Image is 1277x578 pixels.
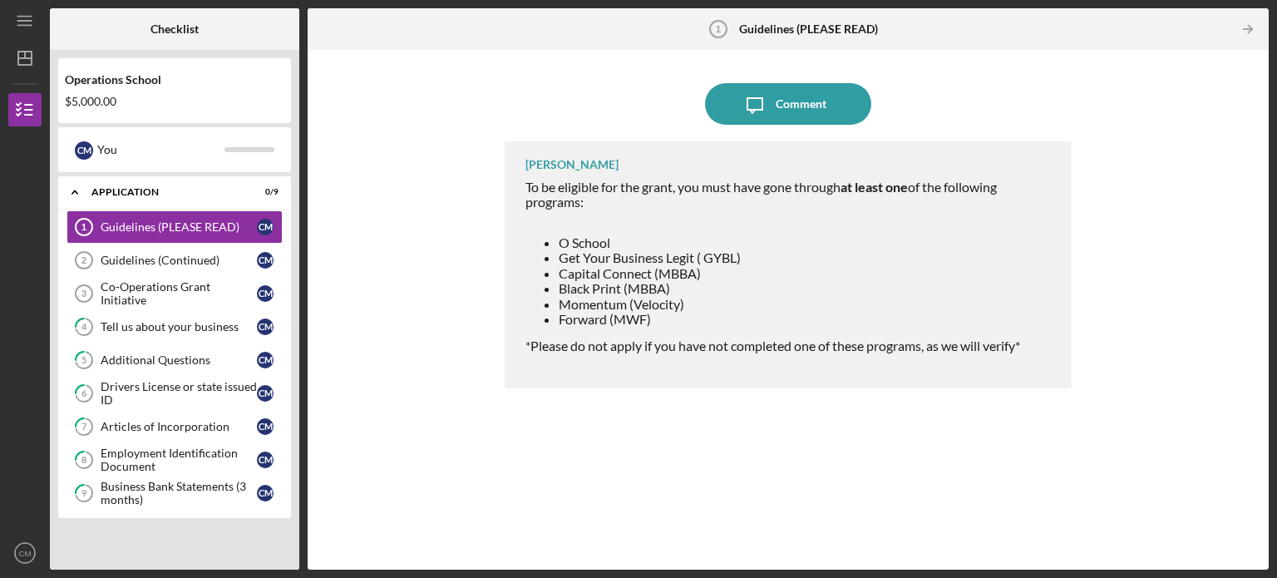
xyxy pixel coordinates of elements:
a: 6Drivers License or state issued IDCM [67,377,283,410]
b: Guidelines (PLEASE READ) [739,22,878,36]
tspan: 1 [81,222,86,232]
span: O School [559,235,610,250]
div: $5,000.00 [65,95,284,108]
button: Comment [705,83,871,125]
div: C M [257,285,274,302]
span: Forward (MWF) [559,311,651,327]
div: Employment Identification Document [101,447,257,473]
div: C M [257,319,274,335]
a: 3Co-Operations Grant InitiativeCM [67,277,283,310]
text: CM [19,549,32,558]
div: Guidelines (PLEASE READ) [101,220,257,234]
tspan: 1 [716,24,721,34]
div: Tell us about your business [101,320,257,333]
a: 8Employment Identification DocumentCM [67,443,283,477]
span: Get Your Business Legit ( GYBL) [559,249,741,265]
div: C M [257,352,274,368]
div: C M [75,141,93,160]
div: Operations School [65,73,284,86]
div: Additional Questions [101,353,257,367]
tspan: 2 [81,255,86,265]
div: C M [257,385,274,402]
div: C M [257,452,274,468]
span: *Please do not apply if you have not completed one of these programs, as we will verify* [525,338,1020,353]
a: 4Tell us about your businessCM [67,310,283,343]
span: Capital Connect (MBBA) [559,265,701,281]
div: C M [257,418,274,435]
b: Checklist [150,22,199,36]
a: 1Guidelines (PLEASE READ)CM [67,210,283,244]
div: 0 / 9 [249,187,279,197]
div: Drivers License or state issued ID [101,380,257,407]
tspan: 9 [81,488,87,499]
tspan: 7 [81,422,87,432]
tspan: 3 [81,289,86,299]
div: You [97,136,224,164]
div: Application [91,187,237,197]
span: Momentum (Velocity) [559,296,684,312]
div: Guidelines (Continued) [101,254,257,267]
div: C M [257,485,274,501]
strong: at least one [841,179,908,195]
tspan: 4 [81,322,87,333]
div: Articles of Incorporation [101,420,257,433]
div: C M [257,219,274,235]
a: 2Guidelines (Continued)CM [67,244,283,277]
a: 7Articles of IncorporationCM [67,410,283,443]
button: CM [8,536,42,570]
a: 5Additional QuestionsCM [67,343,283,377]
div: C M [257,252,274,269]
div: Comment [776,83,826,125]
span: Black Print (MBBA) [559,280,670,296]
tspan: 8 [81,455,86,466]
div: Business Bank Statements (3 months) [101,480,257,506]
span: To be eligible for the grant, you must have gone through of the following programs: [525,179,997,210]
tspan: 5 [81,355,86,366]
a: 9Business Bank Statements (3 months)CM [67,477,283,510]
tspan: 6 [81,388,87,399]
div: [PERSON_NAME] [525,158,619,171]
div: Co-Operations Grant Initiative [101,280,257,307]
